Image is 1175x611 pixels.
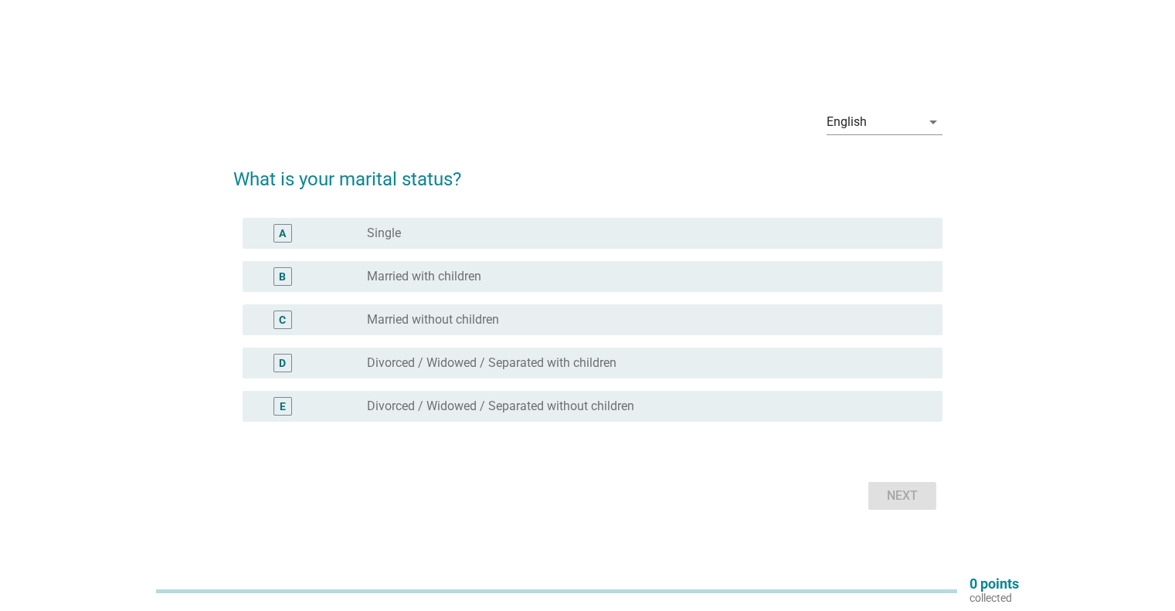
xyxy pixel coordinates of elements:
div: B [279,268,286,284]
label: Divorced / Widowed / Separated with children [367,355,616,371]
i: arrow_drop_down [924,113,942,131]
h2: What is your marital status? [233,150,942,193]
div: C [279,311,286,328]
div: D [279,355,286,371]
label: Married with children [367,269,481,284]
label: Divorced / Widowed / Separated without children [367,399,634,414]
div: English [827,115,867,129]
div: E [280,398,286,414]
label: Single [367,226,401,241]
p: collected [970,591,1019,605]
label: Married without children [367,312,499,328]
p: 0 points [970,577,1019,591]
div: A [279,225,286,241]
